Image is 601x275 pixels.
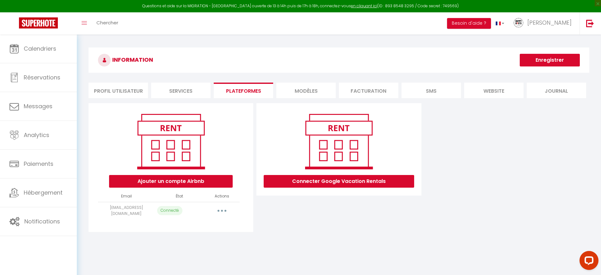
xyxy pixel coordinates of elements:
li: Journal [527,83,586,98]
th: État [155,191,204,202]
button: Besoin d'aide ? [447,18,491,29]
span: Analytics [24,131,49,139]
li: Plateformes [214,83,273,98]
a: en cliquant ici [351,3,377,9]
button: Ajouter un compte Airbnb [109,175,233,188]
th: Email [98,191,155,202]
img: Super Booking [19,17,58,28]
p: Connecté [157,206,182,215]
li: website [464,83,524,98]
span: [PERSON_NAME] [527,19,572,27]
th: Actions [204,191,240,202]
img: ... [514,18,523,28]
span: Messages [24,102,52,110]
iframe: LiveChat chat widget [574,248,601,275]
li: Services [151,83,211,98]
h3: INFORMATION [89,47,589,73]
li: Facturation [339,83,398,98]
a: ... [PERSON_NAME] [509,12,580,34]
li: Profil Utilisateur [89,83,148,98]
button: Connecter Google Vacation Rentals [264,175,414,188]
span: Notifications [24,217,60,225]
span: Chercher [96,19,118,26]
li: MODÈLES [276,83,336,98]
span: Calendriers [24,45,56,53]
td: [EMAIL_ADDRESS][DOMAIN_NAME] [98,202,155,219]
img: logout [586,19,594,27]
img: rent.png [131,111,211,172]
span: Paiements [24,160,53,168]
span: Hébergement [24,189,63,197]
span: Réservations [24,73,60,81]
button: Enregistrer [520,54,580,66]
img: rent.png [298,111,379,172]
a: Chercher [92,12,123,34]
li: SMS [402,83,461,98]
